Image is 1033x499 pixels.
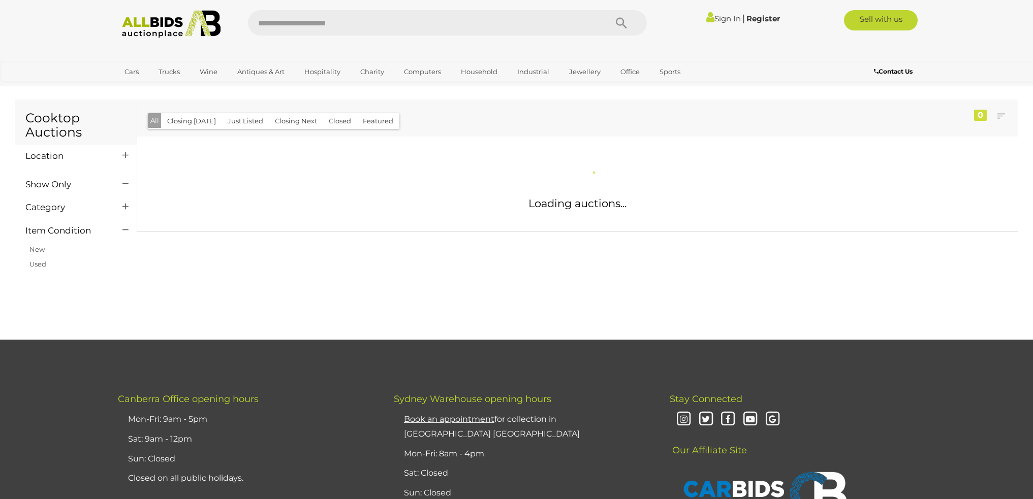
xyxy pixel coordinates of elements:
a: Antiques & Art [231,63,291,80]
a: Sports [653,63,687,80]
button: Closing [DATE] [161,113,222,129]
div: 0 [974,110,987,121]
li: Closed on all public holidays. [126,469,368,488]
h4: Category [25,203,107,212]
a: [GEOGRAPHIC_DATA] [118,80,203,97]
a: Jewellery [562,63,607,80]
a: Wine [193,63,224,80]
a: Industrial [511,63,556,80]
button: All [148,113,162,128]
button: Closed [323,113,357,129]
a: Register [746,14,780,23]
li: Mon-Fri: 8am - 4pm [401,444,644,464]
h4: Show Only [25,180,107,189]
span: Stay Connected [670,393,742,405]
span: Our Affiliate Site [670,429,747,456]
i: Facebook [719,411,737,428]
span: Loading auctions... [528,197,627,210]
i: Twitter [697,411,715,428]
li: Sun: Closed [126,449,368,469]
h1: Cooktop Auctions [25,111,127,139]
a: Sell with us [844,10,918,30]
i: Youtube [741,411,759,428]
a: Hospitality [298,63,347,80]
u: Book an appointment [404,414,494,424]
h4: Location [25,151,107,161]
button: Search [596,10,647,36]
i: Google [764,411,781,428]
a: Trucks [152,63,186,80]
a: Book an appointmentfor collection in [GEOGRAPHIC_DATA] [GEOGRAPHIC_DATA] [404,414,580,439]
span: Sydney Warehouse opening hours [394,393,551,405]
a: New [29,245,45,253]
i: Instagram [675,411,693,428]
img: Allbids.com.au [116,10,227,38]
a: Household [454,63,504,80]
a: Sign In [706,14,741,23]
li: Mon-Fri: 9am - 5pm [126,410,368,429]
span: | [742,13,745,24]
a: Office [614,63,646,80]
button: Closing Next [269,113,323,129]
a: Cars [118,63,145,80]
a: Charity [354,63,391,80]
li: Sat: Closed [401,463,644,483]
a: Contact Us [874,66,915,77]
button: Featured [357,113,399,129]
a: Used [29,260,46,268]
h4: Item Condition [25,226,107,236]
li: Sat: 9am - 12pm [126,429,368,449]
b: Contact Us [874,68,913,75]
span: Canberra Office opening hours [118,393,259,405]
a: Computers [397,63,448,80]
button: Just Listed [222,113,269,129]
